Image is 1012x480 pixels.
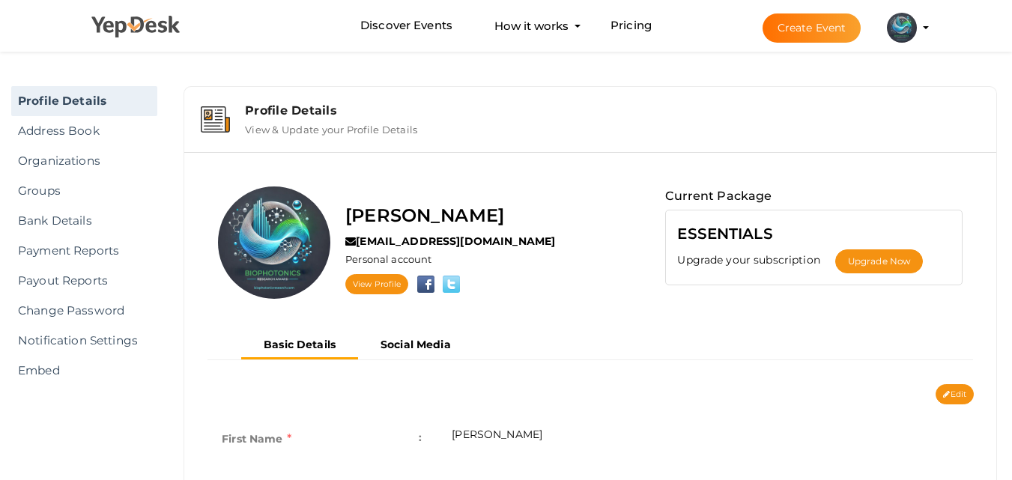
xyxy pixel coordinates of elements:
a: Pricing [610,12,652,40]
a: Address Book [11,116,157,146]
img: event-details.svg [201,106,230,133]
span: : [419,427,422,448]
label: Personal account [345,252,431,267]
a: View Profile [345,274,408,294]
img: QUZPEZZ7_small.png [887,13,917,43]
a: Payment Reports [11,236,157,266]
button: Edit [936,384,974,404]
a: Organizations [11,146,157,176]
a: Profile Details View & Update your Profile Details [192,124,989,139]
a: Discover Events [360,12,452,40]
label: First Name [222,427,291,451]
b: Social Media [381,338,451,351]
img: facebook.png [412,276,434,293]
button: Social Media [358,332,473,357]
label: [EMAIL_ADDRESS][DOMAIN_NAME] [345,234,555,249]
a: Profile Details [11,86,157,116]
td: [PERSON_NAME] [437,412,974,470]
button: Create Event [763,13,861,43]
a: Payout Reports [11,266,157,296]
a: Groups [11,176,157,206]
a: Notification Settings [11,326,157,356]
button: Upgrade Now [835,249,923,273]
a: Bank Details [11,206,157,236]
b: Basic Details [264,338,336,351]
button: How it works [490,12,573,40]
img: twitter.png [437,276,465,293]
div: Profile Details [245,103,980,118]
label: Current Package [665,186,772,206]
label: Upgrade your subscription [677,252,835,267]
label: View & Update your Profile Details [245,118,417,136]
label: ESSENTIALS [677,222,772,246]
img: QUZPEZZ7_normal.png [218,186,330,299]
a: Change Password [11,296,157,326]
button: Basic Details [241,332,358,359]
label: [PERSON_NAME] [345,201,504,230]
a: Embed [11,356,157,386]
